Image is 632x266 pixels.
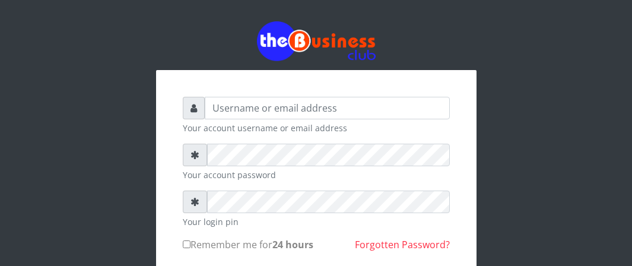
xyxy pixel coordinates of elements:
[183,240,190,248] input: Remember me for24 hours
[205,97,450,119] input: Username or email address
[183,216,450,228] small: Your login pin
[272,238,313,251] b: 24 hours
[183,169,450,181] small: Your account password
[355,238,450,251] a: Forgotten Password?
[183,122,450,134] small: Your account username or email address
[183,237,313,252] label: Remember me for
